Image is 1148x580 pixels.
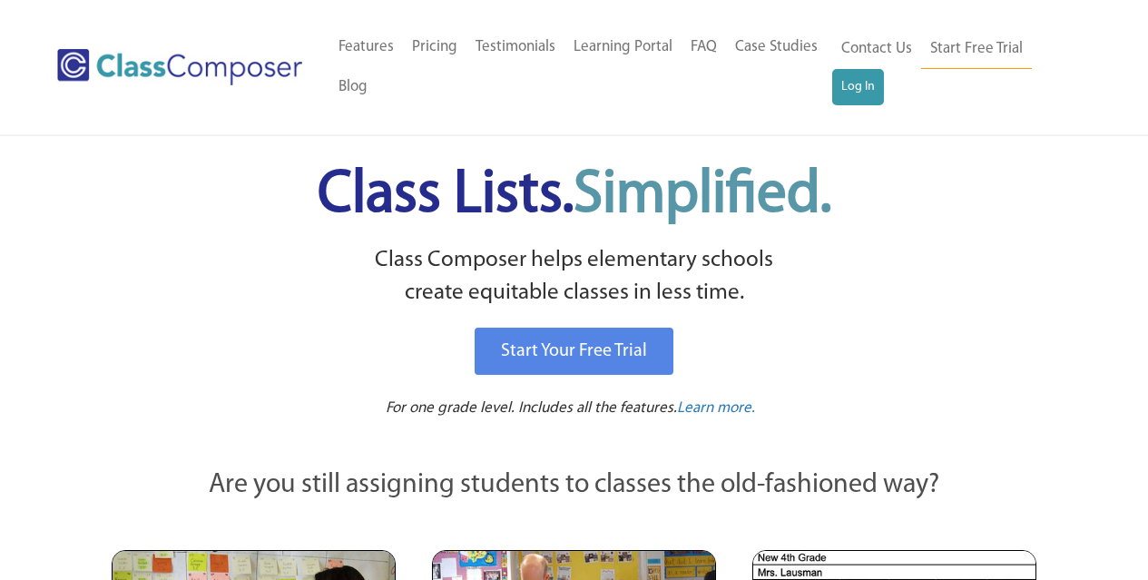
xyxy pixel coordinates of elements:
a: Testimonials [466,27,564,67]
span: For one grade level. Includes all the features. [386,400,677,416]
img: Class Composer [57,49,302,85]
a: Features [329,27,403,67]
span: Simplified. [574,166,831,225]
a: Start Your Free Trial [475,328,673,375]
span: Start Your Free Trial [501,342,647,360]
span: Class Lists. [318,166,831,225]
nav: Header Menu [832,29,1077,105]
a: FAQ [682,27,726,67]
a: Start Free Trial [921,29,1032,70]
a: Blog [329,67,377,107]
a: Learning Portal [564,27,682,67]
a: Learn more. [677,398,755,420]
p: Class Composer helps elementary schools create equitable classes in less time. [109,244,1040,310]
span: Learn more. [677,400,755,416]
p: Are you still assigning students to classes the old-fashioned way? [112,466,1037,506]
a: Pricing [403,27,466,67]
a: Log In [832,69,884,105]
a: Contact Us [832,29,921,69]
a: Case Studies [726,27,827,67]
nav: Header Menu [329,27,832,107]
